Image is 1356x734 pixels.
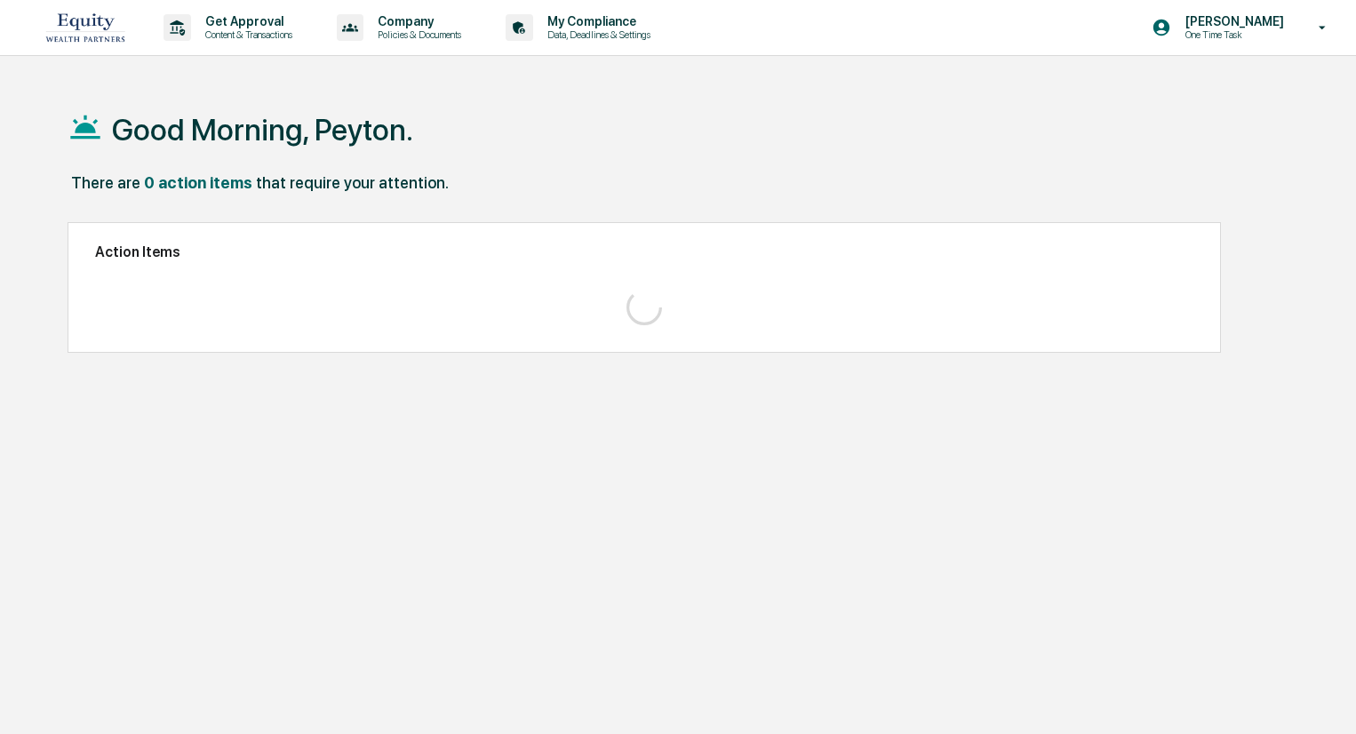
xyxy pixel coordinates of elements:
div: 0 action items [144,173,252,192]
img: logo [43,7,128,47]
h1: Good Morning, Peyton. [112,112,413,148]
div: that require your attention. [256,173,449,192]
p: Data, Deadlines & Settings [533,28,659,41]
p: Company [363,14,470,28]
p: Get Approval [191,14,301,28]
p: Content & Transactions [191,28,301,41]
p: One Time Task [1171,28,1293,41]
p: Policies & Documents [363,28,470,41]
h2: Action Items [95,243,1193,260]
p: My Compliance [533,14,659,28]
p: [PERSON_NAME] [1171,14,1293,28]
div: There are [71,173,140,192]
